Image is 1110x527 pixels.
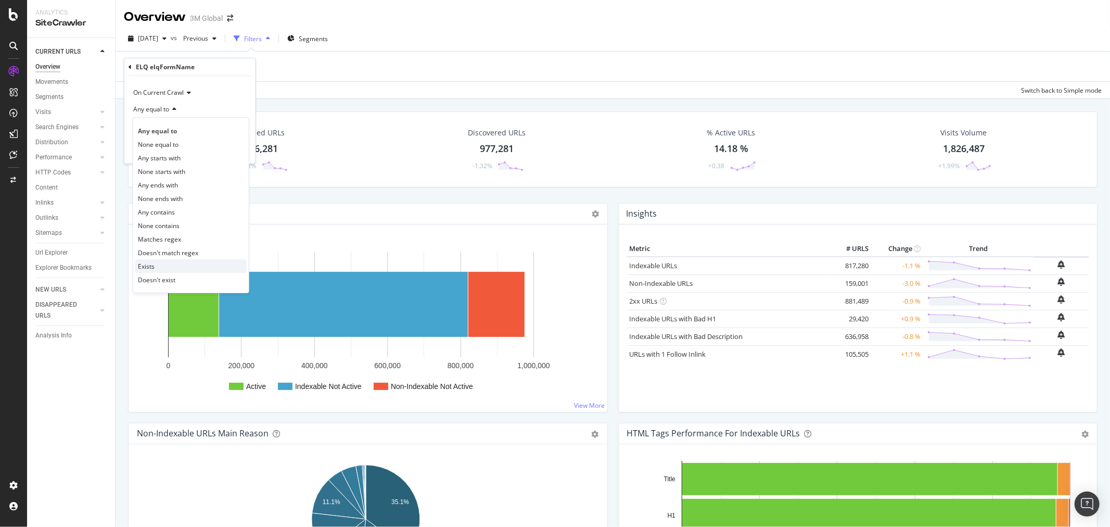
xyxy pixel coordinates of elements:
span: Matches regex [138,235,181,244]
span: None ends with [138,194,183,203]
span: Previous [179,34,208,43]
td: 159,001 [830,274,871,292]
div: bell-plus [1058,278,1065,286]
button: Filters [229,30,274,47]
span: vs [171,33,179,42]
a: 2xx URLs [630,296,658,306]
button: Switch back to Simple mode [1017,82,1102,98]
div: DISAPPEARED URLS [35,299,88,321]
a: Segments [35,92,108,103]
div: 3M Global [190,13,223,23]
div: Segments [35,92,63,103]
span: None contains [138,221,180,230]
div: Analytics [35,8,107,17]
td: +1.1 % [871,345,923,363]
div: Overview [35,61,60,72]
td: 29,420 [830,310,871,328]
td: 817,280 [830,257,871,275]
a: Performance [35,152,97,163]
span: Exists [138,262,155,271]
span: On Current Crawl [133,88,184,97]
td: -3.0 % [871,274,923,292]
div: bell-plus [1058,348,1065,357]
button: Cancel [129,145,161,155]
div: Search Engines [35,122,79,133]
div: arrow-right-arrow-left [227,15,233,22]
text: 0 [167,361,171,370]
a: HTTP Codes [35,167,97,178]
span: Any ends with [138,181,178,190]
div: bell-plus [1058,295,1065,304]
a: Distribution [35,137,97,148]
td: -0.8 % [871,328,923,345]
text: 800,000 [448,361,474,370]
text: 1,000,000 [517,361,550,370]
a: DISAPPEARED URLS [35,299,97,321]
text: H1 [667,512,675,519]
a: Indexable URLs with Bad H1 [630,314,717,323]
text: 400,000 [301,361,328,370]
div: Analysis Info [35,330,72,341]
span: Segments [299,34,328,43]
span: Any equal to [138,127,177,135]
div: NEW URLS [35,284,66,295]
th: Metric [627,241,830,257]
button: Previous [179,30,221,47]
a: Analysis Info [35,330,108,341]
div: % Active URLs [707,128,756,138]
div: Overview [124,8,186,26]
th: Change [871,241,923,257]
div: bell-plus [1058,313,1065,321]
button: Segments [283,30,332,47]
th: # URLS [830,241,871,257]
span: Doesn't exist [138,275,175,284]
td: 105,505 [830,345,871,363]
td: -1.1 % [871,257,923,275]
span: 2025 Sep. 21st [138,34,158,43]
div: 976,281 [244,142,278,156]
div: Switch back to Simple mode [1021,86,1102,95]
div: bell-plus [1058,260,1065,269]
text: 11.1% [323,498,340,506]
i: Options [592,210,599,218]
div: Performance [35,152,72,163]
a: Inlinks [35,197,97,208]
td: -0.9 % [871,292,923,310]
div: Visits Volume [941,128,987,138]
div: +1.99% [939,161,960,170]
td: 881,489 [830,292,871,310]
div: Explorer Bookmarks [35,262,92,273]
div: CURRENT URLS [35,46,81,57]
div: -1.32% [473,161,492,170]
div: ELQ elqFormName [136,62,195,71]
div: Content [35,182,58,193]
td: +0.9 % [871,310,923,328]
text: Active [246,382,266,391]
a: Non-Indexable URLs [630,279,693,288]
div: Distribution [35,137,68,148]
button: [DATE] [124,30,171,47]
div: Open Intercom Messenger [1075,492,1100,517]
text: 35.1% [391,498,409,506]
a: NEW URLS [35,284,97,295]
div: bell-plus [1058,331,1065,339]
span: Any starts with [138,154,181,162]
span: None starts with [138,167,185,176]
span: None equal to [138,140,178,149]
a: Outlinks [35,212,97,223]
svg: A chart. [137,241,594,404]
a: Visits [35,107,97,118]
div: Inlinks [35,197,54,208]
div: 14.18 % [714,142,748,156]
div: Sitemaps [35,228,62,239]
a: Sitemaps [35,228,97,239]
div: 977,281 [480,142,514,156]
div: Filters [244,34,262,43]
text: Title [664,475,675,483]
div: HTML Tags Performance for Indexable URLs [627,428,800,438]
a: CURRENT URLS [35,46,97,57]
a: Url Explorer [35,247,108,258]
div: Movements [35,77,68,87]
text: 200,000 [228,361,255,370]
div: SiteCrawler [35,17,107,29]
